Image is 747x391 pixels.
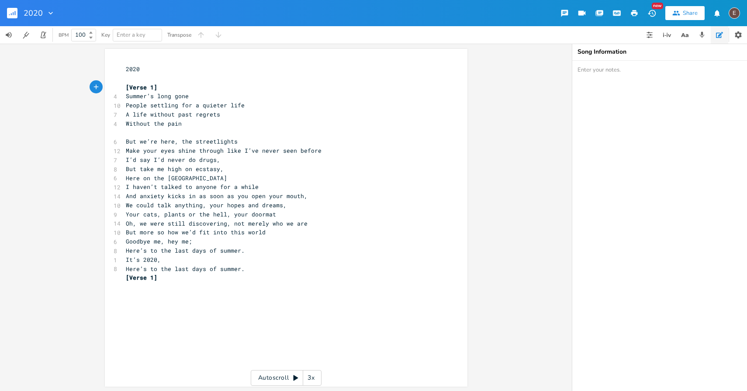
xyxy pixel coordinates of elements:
span: Oh, we were still discovering, not merely who we are [126,220,308,227]
span: [Verse 1] [126,83,157,91]
span: 2020 [24,9,43,17]
button: Share [665,6,705,20]
span: It’s 2020, [126,256,161,264]
span: Summer’s long gone [126,92,189,100]
span: But more so how we’d fit into this world [126,228,266,236]
span: Here on the [GEOGRAPHIC_DATA] [126,174,227,182]
span: And anxiety kicks in as soon as you open your mouth, [126,192,308,200]
span: I’d say I’d never do drugs, [126,156,220,164]
div: New [652,3,663,9]
span: People settling for a quieter life [126,101,245,109]
div: Transpose [167,32,191,38]
button: E [729,3,740,23]
div: edward [729,7,740,19]
span: Goodbye me, hey me; [126,237,192,245]
div: Share [683,9,698,17]
div: Autoscroll [251,370,322,386]
span: Here’s to the last days of summer. [126,265,245,273]
div: Song Information [578,49,742,55]
span: We could talk anything, your hopes and dreams, [126,201,287,209]
div: 3x [303,370,319,386]
span: I haven’t talked to anyone for a while [126,183,259,191]
span: Here’s to the last days of summer. [126,247,245,254]
div: BPM [59,33,69,38]
span: Without the pain [126,120,182,127]
div: Key [101,32,110,38]
span: Make your eyes shine through like I’ve never seen before [126,147,322,154]
span: [Verse 1] [126,274,157,281]
span: 2020 [126,65,140,73]
button: New [643,5,661,21]
span: A life without past regrets [126,110,220,118]
span: But we’re here, the streetlights [126,137,238,145]
span: Enter a key [117,31,145,39]
span: Your cats, plants or the hell, your doormat [126,210,276,218]
span: But take me high on ecstasy, [126,165,224,173]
